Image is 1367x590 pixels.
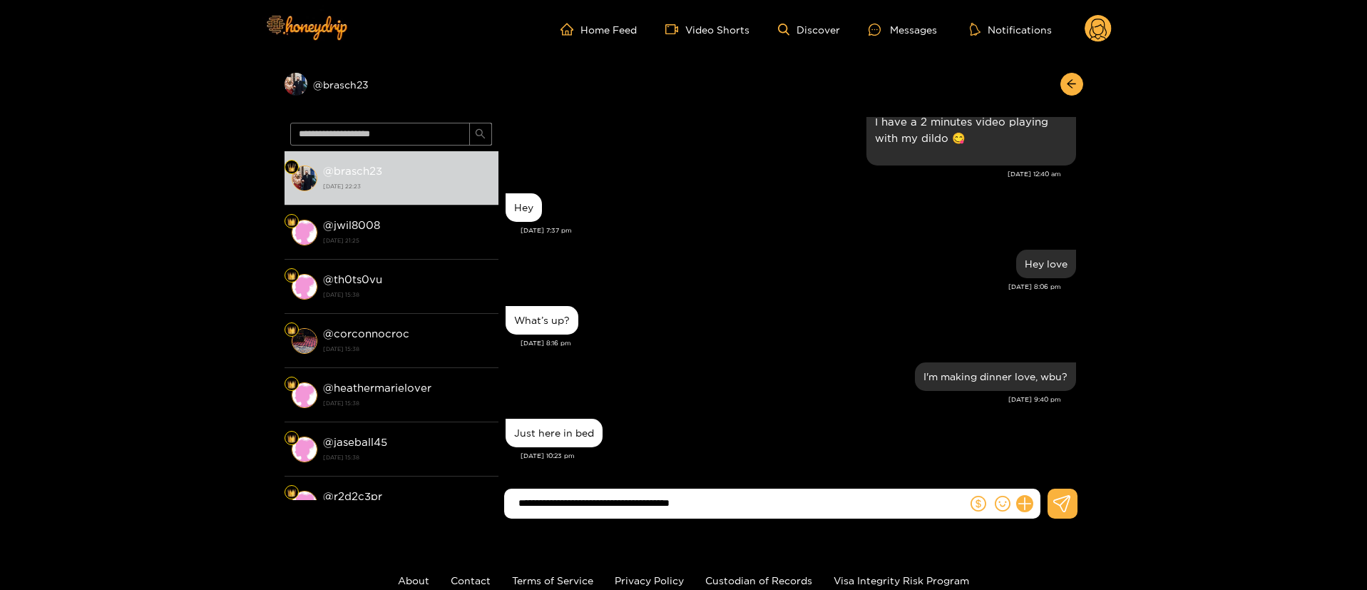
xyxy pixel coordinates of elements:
[323,234,491,247] strong: [DATE] 21:25
[451,575,491,586] a: Contact
[875,113,1068,146] p: I have a 2 minutes video playing with my dildo 😋
[971,496,986,512] span: dollar
[292,274,317,300] img: conversation
[323,180,491,193] strong: [DATE] 22:23
[512,575,593,586] a: Terms of Service
[292,382,317,408] img: conversation
[968,493,989,514] button: dollar
[506,282,1061,292] div: [DATE] 8:06 pm
[323,382,431,394] strong: @ heathermarielover
[705,575,812,586] a: Custodian of Records
[469,123,492,146] button: search
[869,21,937,38] div: Messages
[514,202,533,213] div: Hey
[506,306,578,335] div: Sep. 16, 8:16 pm
[506,193,542,222] div: Sep. 16, 7:37 pm
[287,434,296,443] img: Fan Level
[292,328,317,354] img: conversation
[323,288,491,301] strong: [DATE] 15:38
[292,220,317,245] img: conversation
[923,371,1068,382] div: I'm making dinner love, wbu?
[966,22,1056,36] button: Notifications
[1066,78,1077,91] span: arrow-left
[1025,258,1068,270] div: Hey love
[287,380,296,389] img: Fan Level
[866,89,1076,166] div: Sep. 16, 12:40 am
[287,218,296,226] img: Fan Level
[287,272,296,280] img: Fan Level
[506,419,603,447] div: Sep. 16, 10:23 pm
[778,24,840,36] a: Discover
[521,225,1076,235] div: [DATE] 7:37 pm
[292,491,317,517] img: conversation
[323,436,387,448] strong: @ jaseball45
[292,166,317,191] img: conversation
[995,496,1010,512] span: smile
[521,338,1076,348] div: [DATE] 8:16 pm
[323,165,382,177] strong: @ brasch23
[1060,73,1083,96] button: arrow-left
[506,395,1061,405] div: [DATE] 9:40 pm
[285,73,498,96] div: @brasch23
[506,169,1061,179] div: [DATE] 12:40 am
[560,23,580,36] span: home
[665,23,749,36] a: Video Shorts
[323,342,491,355] strong: [DATE] 15:38
[560,23,637,36] a: Home Feed
[514,427,594,439] div: Just here in bed
[287,326,296,335] img: Fan Level
[514,315,570,326] div: What’s up?
[323,273,382,285] strong: @ th0ts0vu
[398,575,429,586] a: About
[834,575,969,586] a: Visa Integrity Risk Program
[475,128,486,141] span: search
[287,489,296,497] img: Fan Level
[323,490,382,502] strong: @ r2d2c3pr
[521,451,1076,461] div: [DATE] 10:23 pm
[323,451,491,464] strong: [DATE] 15:38
[915,362,1076,391] div: Sep. 16, 9:40 pm
[323,397,491,410] strong: [DATE] 15:38
[287,163,296,172] img: Fan Level
[615,575,684,586] a: Privacy Policy
[665,23,685,36] span: video-camera
[323,219,380,231] strong: @ jwil8008
[292,437,317,462] img: conversation
[1016,250,1076,278] div: Sep. 16, 8:06 pm
[323,327,409,340] strong: @ corconnocroc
